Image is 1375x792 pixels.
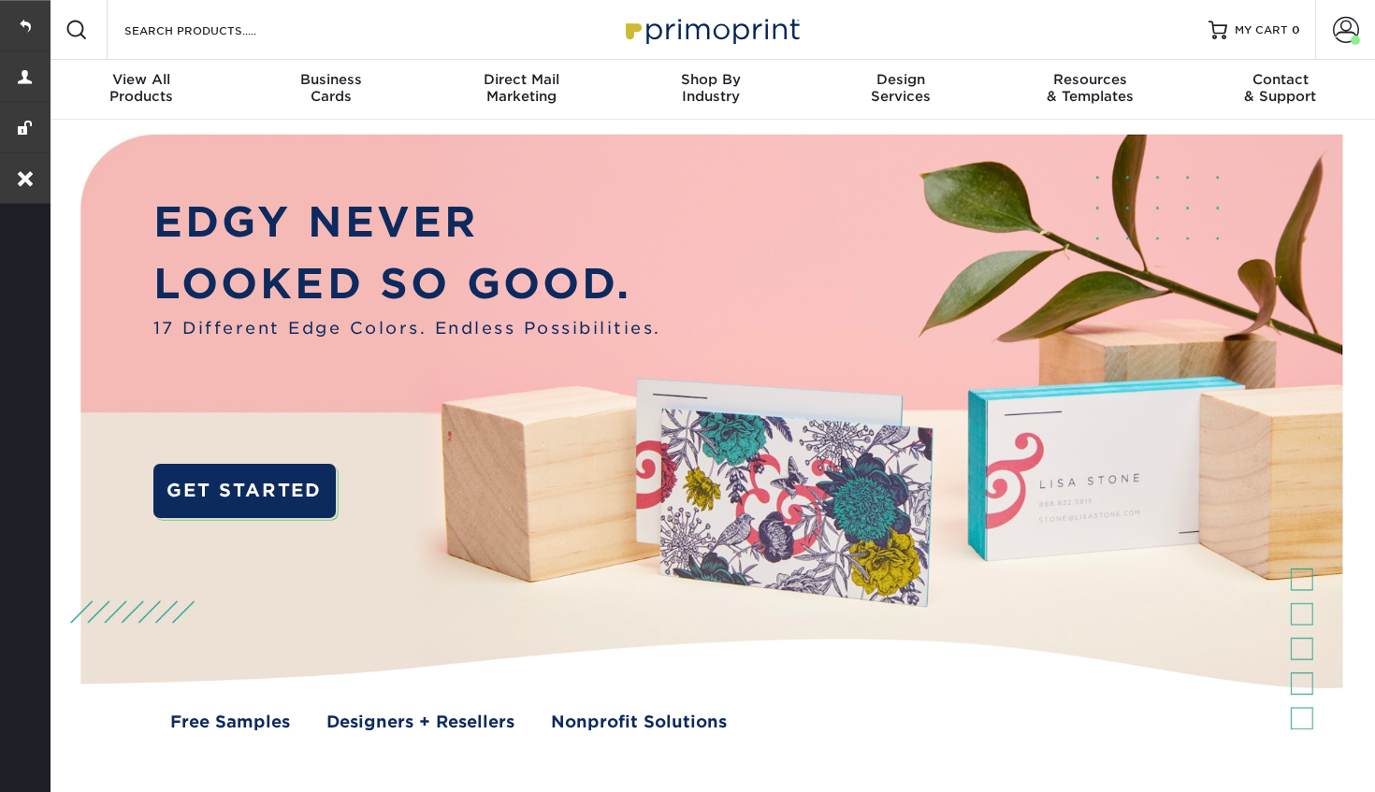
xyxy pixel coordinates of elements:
[427,60,616,120] a: Direct MailMarketing
[153,464,336,518] a: GET STARTED
[805,71,995,88] span: Design
[616,71,806,105] div: Industry
[47,60,237,120] a: View AllProducts
[427,71,616,88] span: Direct Mail
[1185,71,1375,105] div: & Support
[170,710,290,734] a: Free Samples
[551,710,727,734] a: Nonprofit Solutions
[805,71,995,105] div: Services
[995,71,1185,88] span: Resources
[237,60,427,120] a: BusinessCards
[1235,22,1288,38] span: MY CART
[123,19,305,41] input: SEARCH PRODUCTS.....
[326,710,514,734] a: Designers + Resellers
[1292,23,1300,36] span: 0
[1185,60,1375,120] a: Contact& Support
[153,316,661,340] span: 17 Different Edge Colors. Endless Possibilities.
[616,71,806,88] span: Shop By
[616,60,806,120] a: Shop ByIndustry
[153,253,661,315] p: LOOKED SO GOOD.
[153,192,661,253] p: EDGY NEVER
[805,60,995,120] a: DesignServices
[237,71,427,88] span: Business
[47,71,237,88] span: View All
[995,60,1185,120] a: Resources& Templates
[995,71,1185,105] div: & Templates
[427,71,616,105] div: Marketing
[237,71,427,105] div: Cards
[617,9,804,50] img: Primoprint
[47,71,237,105] div: Products
[1185,71,1375,88] span: Contact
